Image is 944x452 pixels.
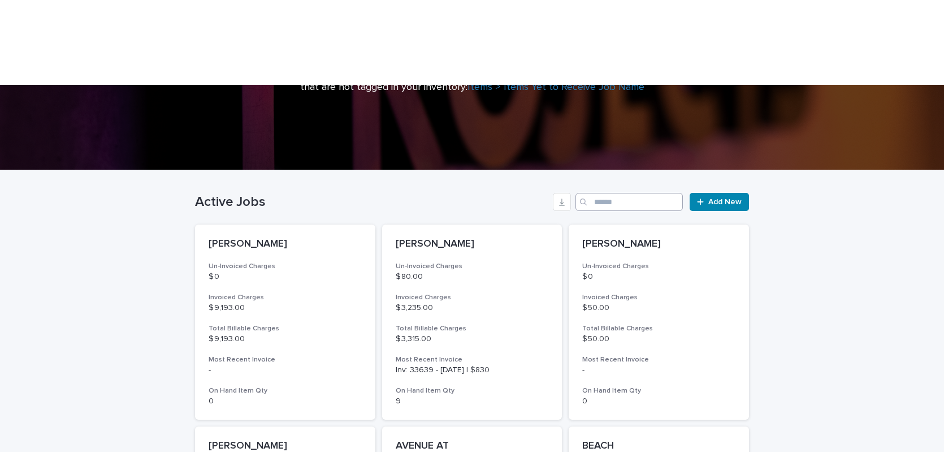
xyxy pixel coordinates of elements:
[396,397,549,406] p: 9
[575,193,683,211] input: Search
[209,355,362,364] h3: Most Recent Invoice
[690,193,749,211] a: Add New
[209,238,362,251] p: [PERSON_NAME]
[195,225,375,420] a: [PERSON_NAME]Un-Invoiced Charges$ 0Invoiced Charges$ 9,193.00Total Billable Charges$ 9,193.00Most...
[396,365,549,375] p: Inv: 33639 - [DATE] | $830
[209,293,362,302] h3: Invoiced Charges
[582,355,735,364] h3: Most Recent Invoice
[396,355,549,364] h3: Most Recent Invoice
[396,386,549,395] h3: On Hand Item Qty
[467,82,644,92] a: Items > Items Yet to Receive Job Name
[582,334,735,344] p: $ 50.00
[396,324,549,333] h3: Total Billable Charges
[582,272,735,282] p: $ 0
[396,303,549,313] p: $ 3,235.00
[582,293,735,302] h3: Invoiced Charges
[209,272,362,282] p: $ 0
[209,303,362,313] p: $ 9,193.00
[209,334,362,344] p: $ 9,193.00
[209,262,362,271] h3: Un-Invoiced Charges
[396,238,549,251] p: [PERSON_NAME]
[582,262,735,271] h3: Un-Invoiced Charges
[396,334,549,344] p: $ 3,315.00
[396,293,549,302] h3: Invoiced Charges
[708,198,742,206] span: Add New
[396,262,549,271] h3: Un-Invoiced Charges
[382,225,562,420] a: [PERSON_NAME]Un-Invoiced Charges$ 80.00Invoiced Charges$ 3,235.00Total Billable Charges$ 3,315.00...
[396,272,549,282] p: $ 80.00
[209,324,362,333] h3: Total Billable Charges
[582,386,735,395] h3: On Hand Item Qty
[582,397,735,406] p: 0
[582,238,735,251] p: [PERSON_NAME]
[195,194,548,210] h1: Active Jobs
[569,225,749,420] a: [PERSON_NAME]Un-Invoiced Charges$ 0Invoiced Charges$ 50.00Total Billable Charges$ 50.00Most Recen...
[209,397,362,406] p: 0
[209,386,362,395] h3: On Hand Item Qty
[582,365,735,375] p: -
[209,365,362,375] p: -
[582,303,735,313] p: $ 50.00
[582,324,735,333] h3: Total Billable Charges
